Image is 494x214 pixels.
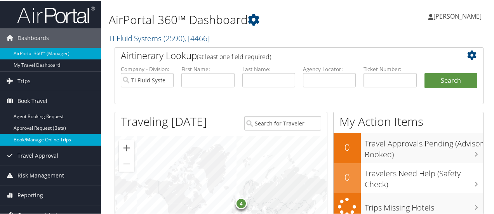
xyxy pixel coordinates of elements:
button: Search [424,72,477,88]
span: [PERSON_NAME] [433,11,482,20]
label: Ticket Number: [364,64,416,72]
h1: My Action Items [334,113,483,129]
button: Zoom in [119,139,134,155]
span: Risk Management [17,165,64,184]
span: , [ 4466 ] [184,32,210,43]
a: [PERSON_NAME] [428,4,489,27]
h3: Travelers Need Help (Safety Check) [365,164,483,189]
span: ( 2590 ) [164,32,184,43]
span: (at least one field required) [197,52,271,60]
label: Company - Division: [121,64,174,72]
div: 4 [235,197,247,208]
img: airportal-logo.png [17,5,95,23]
input: Search for Traveler [244,115,321,130]
h2: 0 [334,170,361,183]
label: Agency Locator: [303,64,356,72]
h1: Traveling [DATE] [121,113,207,129]
span: Reporting [17,185,43,204]
span: Travel Approval [17,145,58,165]
h3: Trips Missing Hotels [365,198,483,212]
a: 0Travelers Need Help (Safety Check) [334,162,483,192]
a: 0Travel Approvals Pending (Advisor Booked) [334,132,483,162]
label: Last Name: [242,64,295,72]
span: Dashboards [17,28,49,47]
span: Book Travel [17,90,47,110]
span: Trips [17,71,31,90]
button: Zoom out [119,155,134,171]
h2: Airtinerary Lookup [121,48,447,61]
h1: AirPortal 360™ Dashboard [109,11,362,27]
label: First Name: [181,64,234,72]
a: TI Fluid Systems [109,32,210,43]
h3: Travel Approvals Pending (Advisor Booked) [365,134,483,159]
h2: 0 [334,140,361,153]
